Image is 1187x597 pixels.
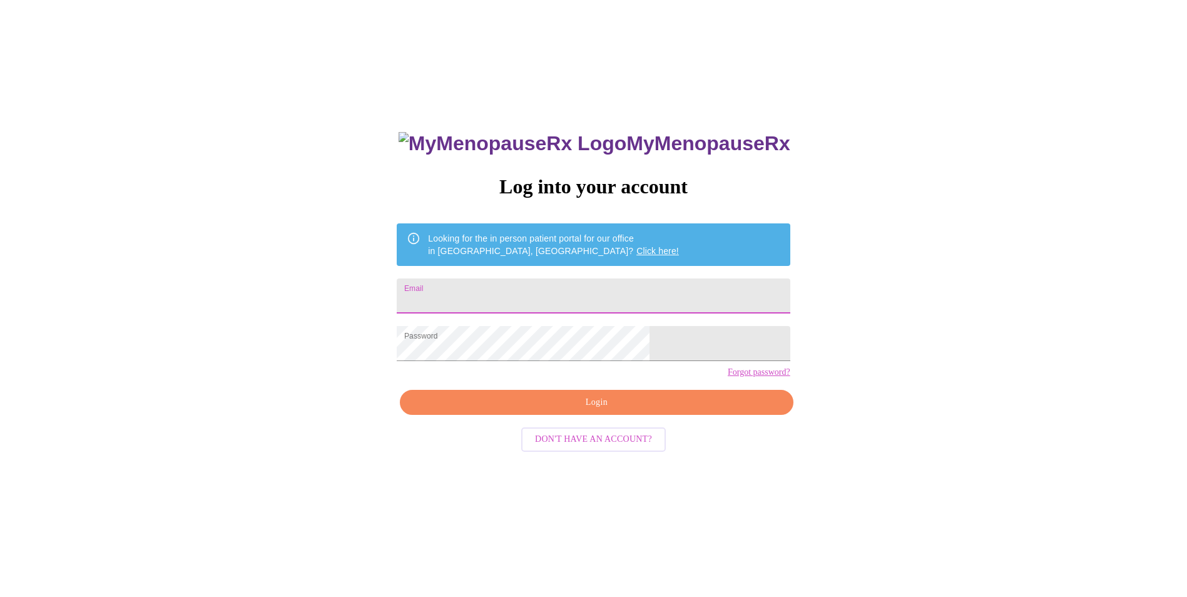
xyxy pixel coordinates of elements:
[636,246,679,256] a: Click here!
[428,227,679,262] div: Looking for the in person patient portal for our office in [GEOGRAPHIC_DATA], [GEOGRAPHIC_DATA]?
[399,132,790,155] h3: MyMenopauseRx
[399,132,626,155] img: MyMenopauseRx Logo
[535,432,652,447] span: Don't have an account?
[400,390,793,416] button: Login
[518,433,669,444] a: Don't have an account?
[521,427,666,452] button: Don't have an account?
[728,367,790,377] a: Forgot password?
[414,395,778,411] span: Login
[397,175,790,198] h3: Log into your account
